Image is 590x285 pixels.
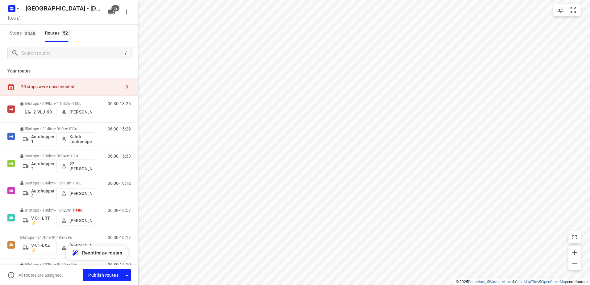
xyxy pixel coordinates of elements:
button: 22. [PERSON_NAME] [58,159,95,173]
p: V-01-LXZ ⚡ [31,243,54,253]
p: Autohopper 2 [31,161,54,171]
span: 131u [70,154,79,158]
p: Kaleb Louhenapessy [69,134,92,144]
button: 52 [106,6,118,18]
p: 66 stops • 349km • 12h13m [20,181,95,185]
h5: Project date [6,14,23,22]
button: Reoptimize routes [65,246,128,260]
div: 20 stops were unscheduled [21,84,121,89]
button: Kaleb Louhenapessy [58,132,95,146]
p: [PERSON_NAME] [69,191,92,196]
div: Routes [45,29,72,37]
p: 06:30-16:57 [108,208,131,213]
p: [PERSON_NAME] (ZZP) [69,243,92,253]
span: 52 [61,30,70,36]
span: • [69,154,70,158]
span: 100u [73,101,81,106]
span: • [69,262,70,267]
span: 148u [73,208,82,213]
p: 06:30-15:29 [108,126,131,131]
span: Publish routes [88,271,118,279]
p: [PERSON_NAME] [69,218,92,223]
button: [PERSON_NAME] [58,107,95,117]
p: 06:00-15:33 [108,154,131,159]
button: [PERSON_NAME] [58,216,95,225]
p: 50 stops • 214km • 9h0m [20,126,95,131]
span: 99u [65,235,72,240]
span: • [71,208,73,213]
button: Autohopper 3 [20,187,57,200]
p: 06:00-18:12 [108,181,131,186]
p: 66 stops • 200km • 9h34m [20,154,95,158]
span: Reoptimize routes [82,249,122,257]
p: 81 stops • 130km • 10h27m [20,208,95,213]
div: small contained button group [553,4,581,16]
input: Search routes [21,48,123,58]
p: 06:30-15:10 [108,262,131,267]
span: 103u [68,126,77,131]
a: Stadia Maps [490,280,511,284]
span: 3045 [23,30,37,36]
h5: Rename [23,3,103,13]
p: 06:30-16:17 [108,235,131,240]
button: Map settings [555,4,567,16]
p: Your routes [7,68,131,74]
button: Publish routes [83,269,123,281]
button: V-01-LRT ⚡ [20,214,57,227]
button: [PERSON_NAME] [58,188,95,198]
p: Autohopper 3 [31,188,54,198]
p: 06:30-18:26 [108,101,131,106]
div: Driver app settings [123,271,131,279]
span: • [67,126,68,131]
span: Stops [10,29,39,37]
p: 54 stops • 217km • 9h48m [20,235,95,240]
a: Routetitan [468,280,485,284]
span: 96u [70,262,77,267]
li: © 2025 , © , © © contributors [456,280,588,284]
p: 2-VLJ-90 [33,109,52,114]
button: [PERSON_NAME] (ZZP) [58,241,95,254]
span: • [71,101,73,106]
p: 53 stops • 202km • 8h40m [20,262,95,267]
p: All routes are assigned. [19,273,63,278]
span: 116u [73,181,81,185]
span: • [71,181,73,185]
p: Autohopper 1 [31,134,54,144]
p: V-01-LRT ⚡ [31,216,54,225]
button: Autohopper 1 [20,132,57,146]
a: OpenMapTiles [515,280,539,284]
span: • [64,235,65,240]
button: V-01-LXZ ⚡ [20,241,57,254]
button: Fit zoom [567,4,580,16]
button: Autohopper 2 [20,159,57,173]
div: / [123,50,129,56]
button: More [120,6,133,18]
p: 64 stops • 299km • 11h57m [20,101,95,106]
button: 2-VLJ-90 [20,107,57,117]
a: OpenStreetMap [542,280,567,284]
p: 22. [PERSON_NAME] [69,161,92,171]
p: [PERSON_NAME] [69,109,92,114]
span: 52 [111,5,119,11]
